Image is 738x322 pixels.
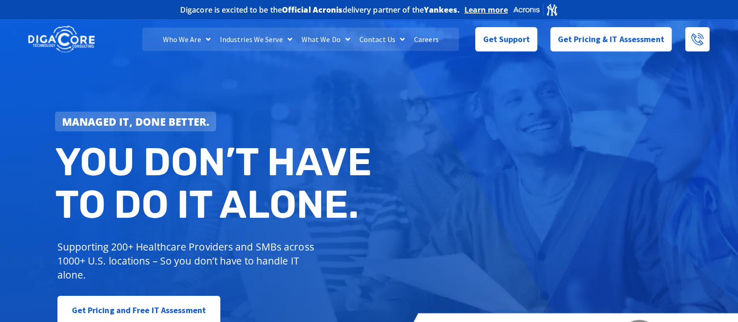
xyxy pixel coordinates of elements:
span: Get Support [483,30,530,49]
h2: You don’t have to do IT alone. [55,141,376,226]
a: Who We Are [158,28,215,51]
strong: Managed IT, done better. [62,114,210,129]
img: Acronis [513,3,558,16]
img: DigaCore Technology Consulting [28,25,95,54]
h2: Digacore is excited to be the delivery partner of the [180,6,460,14]
a: What We Do [297,28,355,51]
span: Get Pricing and Free IT Assessment [72,301,206,320]
a: Learn more [464,5,508,14]
b: Official Acronis [282,5,343,15]
a: Get Support [475,27,537,51]
a: Careers [409,28,443,51]
b: Yankees. [424,5,460,15]
p: Supporting 200+ Healthcare Providers and SMBs across 1000+ U.S. locations – So you don’t have to ... [57,240,318,282]
span: Get Pricing & IT Assessment [558,30,664,49]
a: Get Pricing & IT Assessment [550,27,672,51]
nav: Menu [142,28,459,51]
a: Industries We Serve [215,28,297,51]
a: Managed IT, done better. [55,112,217,131]
a: Contact Us [355,28,409,51]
